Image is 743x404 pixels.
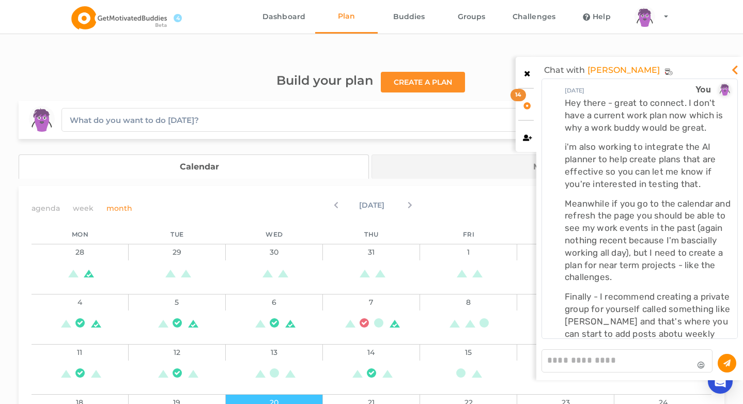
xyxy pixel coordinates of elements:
div: Thu [323,225,420,244]
div: 14 [323,344,420,361]
div: 5 [129,294,226,310]
div: Chat with [544,62,666,79]
div: 6 [226,294,323,310]
div: 30 [226,244,323,260]
div: 28 [32,244,129,260]
div: Wed [226,225,323,244]
div: Finally - I recommend creating a private group for yourself called something like [PERSON_NAME] a... [565,291,731,352]
div: 12 [129,344,226,361]
a: [PERSON_NAME] [587,62,660,79]
div: 16 [517,344,614,361]
div: Hey there - great to connect. I don't have a current work plan now which is why a work buddy woul... [565,97,731,134]
div: Mon [32,225,129,244]
div: Open Intercom Messenger [708,369,733,394]
span: [DATE] [565,87,584,94]
div: Tue [129,225,226,244]
button: Create a plan [381,72,465,92]
span: agenda [32,202,60,214]
div: i'm also working to integrate the AI planner to help create plans that are effective so you can l... [565,141,731,190]
div: 9 [517,294,614,310]
div: 11 [32,344,129,361]
div: 2 [517,244,614,260]
span: month [106,202,132,214]
span: Build your plan [276,73,373,88]
span: You [695,86,711,94]
div: 29 [129,244,226,260]
div: 13 [226,344,323,361]
div: Fri [420,225,517,244]
a: You [695,83,731,97]
div: 8 [420,294,517,310]
div: Meanwhile if you go to the calendar and refresh the page you should be able to see my work events... [565,198,731,284]
div: What do you want to do [DATE]? [70,114,199,127]
div: [DATE] [258,199,485,217]
a: My Progress [371,154,724,179]
div: 15 [420,344,517,361]
div: 7 [323,294,420,310]
div: 1 [420,244,517,260]
div: 4 [32,294,129,310]
div: 14 [510,89,526,101]
div: 31 [323,244,420,260]
span: 4 [174,14,182,22]
div: Sat [517,225,614,244]
span: week [73,202,94,214]
a: Calendar [19,154,369,179]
